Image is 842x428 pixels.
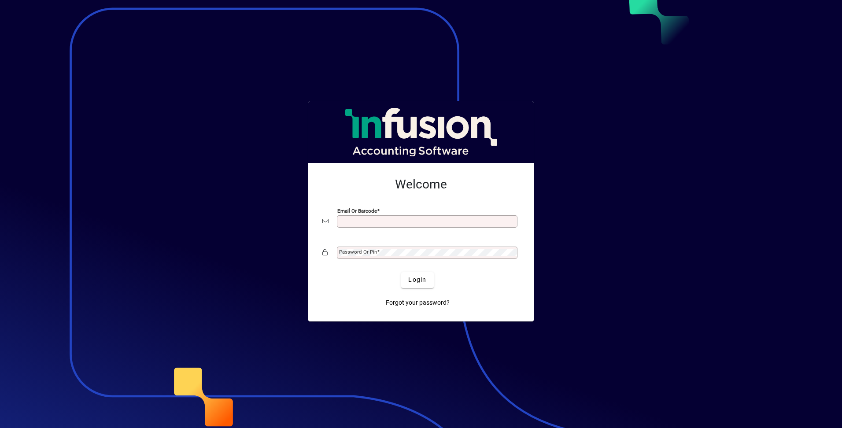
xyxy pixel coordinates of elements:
button: Login [401,272,433,288]
a: Forgot your password? [382,295,453,311]
span: Forgot your password? [386,298,450,307]
mat-label: Email or Barcode [337,207,377,214]
h2: Welcome [322,177,520,192]
mat-label: Password or Pin [339,249,377,255]
span: Login [408,275,426,284]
